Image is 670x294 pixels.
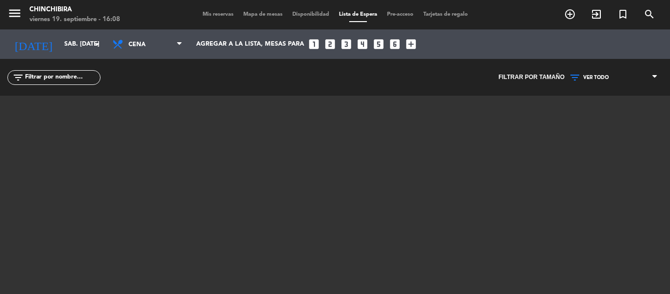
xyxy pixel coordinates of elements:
[24,72,100,83] input: Filtrar por nombre...
[196,41,304,48] span: Agregar a la lista, mesas para
[7,6,22,24] button: menu
[382,12,418,17] span: Pre-acceso
[12,72,24,83] i: filter_list
[287,12,334,17] span: Disponibilidad
[617,8,629,20] i: turned_in_not
[29,15,120,25] div: viernes 19. septiembre - 16:08
[91,38,103,50] i: arrow_drop_down
[324,38,336,51] i: looks_two
[7,6,22,21] i: menu
[405,38,417,51] i: add_box
[644,8,655,20] i: search
[238,12,287,17] span: Mapa de mesas
[564,8,576,20] i: add_circle_outline
[372,38,385,51] i: looks_5
[356,38,369,51] i: looks_4
[498,73,565,82] span: Filtrar por tamaño
[418,12,473,17] span: Tarjetas de regalo
[591,8,602,20] i: exit_to_app
[29,5,120,15] div: Chinchibira
[334,12,382,17] span: Lista de Espera
[340,38,353,51] i: looks_3
[308,38,320,51] i: looks_one
[129,35,175,54] span: Cena
[583,75,609,80] span: VER TODO
[198,12,238,17] span: Mis reservas
[388,38,401,51] i: looks_6
[7,33,59,55] i: [DATE]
